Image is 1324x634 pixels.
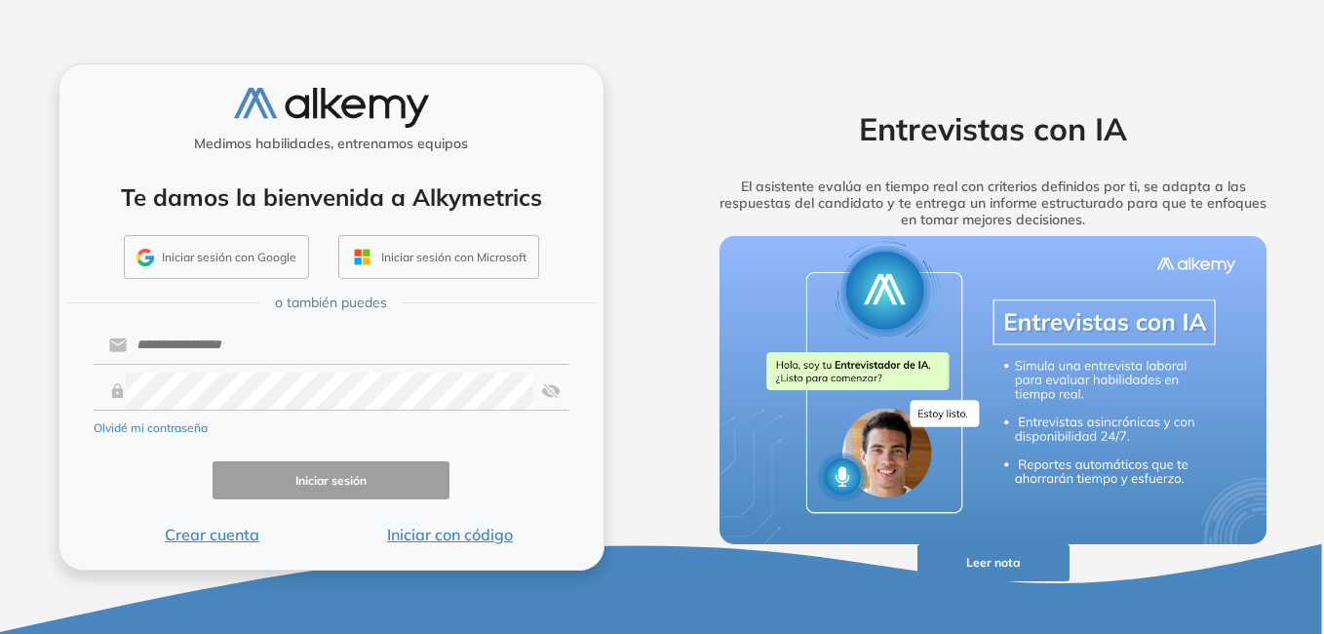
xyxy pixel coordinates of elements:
[689,178,1298,227] h5: El asistente evalúa en tiempo real con criterios definidos por ti, se adapta a las respuestas del...
[85,183,578,212] h4: Te damos la bienvenida a Alkymetrics
[67,136,596,152] h5: Medimos habilidades, entrenamos equipos
[136,249,154,266] img: GMAIL_ICON
[124,235,309,280] button: Iniciar sesión con Google
[94,523,331,546] button: Crear cuenta
[541,373,561,410] img: asd
[689,110,1298,147] h2: Entrevistas con IA
[275,293,387,313] span: o también puedes
[331,523,568,546] button: Iniciar con código
[94,419,208,437] button: Olvidé mi contraseña
[234,88,429,128] img: logo-alkemy
[917,544,1070,582] button: Leer nota
[720,236,1267,544] img: img-more-info
[351,246,373,268] img: OUTLOOK_ICON
[213,461,450,499] button: Iniciar sesión
[338,235,539,280] button: Iniciar sesión con Microsoft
